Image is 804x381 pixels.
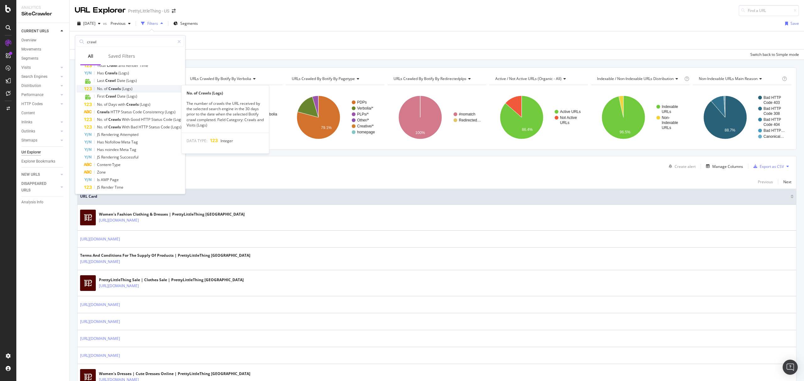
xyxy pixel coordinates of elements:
[662,126,671,130] text: URLs
[21,5,64,10] div: Analytics
[763,106,781,111] text: Bad HTTP
[122,124,131,130] span: With
[99,212,245,217] div: Women's Fashion Clothing & Dresses | PrettyLittleThing [GEOGRAPHIC_DATA]
[121,109,133,115] span: Status
[143,109,165,115] span: Consistency
[107,63,118,68] span: Crawl
[108,124,122,130] span: Crawls
[97,94,106,99] span: First
[220,138,233,143] span: Integer
[21,73,59,80] a: Search Engines
[80,194,789,199] span: URL Card
[286,90,384,145] div: A chart.
[662,110,671,114] text: URLs
[21,92,43,98] div: Performance
[118,70,129,76] span: (Logs)
[739,5,799,16] input: Find a URL
[21,28,59,35] a: CURRENT URLS
[560,121,569,125] text: URLs
[80,275,96,291] img: main image
[173,117,184,122] span: (Logs)
[108,117,122,122] span: Crawls
[149,124,161,130] span: Status
[99,283,139,289] a: [URL][DOMAIN_NAME]
[165,109,176,115] span: (Logs)
[97,117,104,122] span: No.
[21,55,65,62] a: Segments
[99,277,244,283] div: PrettyLittleThing Sale | Clothes Sale | PrettyLittleThing [GEOGRAPHIC_DATA]
[763,128,785,133] text: Bad HTTP…
[126,78,137,83] span: (Logs)
[120,154,139,160] span: Successful
[620,130,630,134] text: 96.5%
[783,178,791,185] button: Next
[80,319,120,325] a: [URL][DOMAIN_NAME]
[760,164,784,169] div: Export as CSV
[321,126,332,130] text: 79.1%
[163,117,173,122] span: Code
[21,180,59,194] a: DISAPPEARED URLS
[151,117,163,122] span: Status
[21,64,31,71] div: Visits
[180,21,198,26] span: Segments
[21,101,59,107] a: HTTP Codes
[21,199,43,206] div: Analysis Info
[21,119,59,126] a: Inlinks
[21,110,35,116] div: Content
[104,117,108,122] span: of
[21,110,65,116] a: Content
[121,139,131,145] span: Meta
[597,76,674,81] span: Indexable / Non-Indexable URLs distribution
[459,118,481,122] text: Redirected…
[758,178,773,185] button: Previous
[21,158,55,165] div: Explorer Bookmarks
[103,21,108,26] span: vs
[97,63,107,68] span: Total
[596,74,683,84] h4: Indexable / Non-Indexable URLs Distribution
[80,352,120,359] a: [URL][DOMAIN_NAME]
[104,102,108,107] span: of
[21,199,65,206] a: Analysis Info
[97,70,105,76] span: Has
[110,177,119,182] span: Page
[141,117,151,122] span: HTTP
[21,28,49,35] div: CURRENT URLS
[763,111,780,116] text: Code 308
[591,90,689,145] div: A chart.
[763,100,780,105] text: Code 403
[126,63,139,68] span: Render
[21,46,65,53] a: Movements
[21,128,59,135] a: Outlinks
[357,118,369,122] text: Other/*
[83,21,95,26] span: 2025 Aug. 9th
[189,74,277,84] h4: URLs Crawled By Botify By verbolia
[416,131,425,135] text: 100%
[99,217,139,223] a: [URL][DOMAIN_NAME]
[763,122,780,127] text: Code 404
[190,76,251,81] span: URLs Crawled By Botify By verbolia
[82,194,105,199] span: Show 10 more
[80,259,120,265] a: [URL][DOMAIN_NAME]
[459,112,475,116] text: #nomatch
[357,100,367,105] text: PDPs
[97,162,121,167] span: Content-Type
[131,124,139,130] span: Bad
[171,19,200,29] button: Segments
[21,149,65,156] a: Url Explorer
[106,94,117,99] span: Crawl
[97,139,105,145] span: Has
[21,119,32,126] div: Inlinks
[108,86,122,91] span: Crawls
[560,115,577,120] text: Not Active
[97,124,104,130] span: No.
[21,149,41,156] div: Url Explorer
[161,124,171,130] span: Code
[21,158,65,165] a: Explorer Bookmarks
[108,19,133,29] button: Previous
[120,132,139,137] span: Attempted
[693,90,790,145] svg: A chart.
[763,95,781,100] text: Bad HTTP
[128,8,169,14] div: PrettyLittleThing - US
[21,92,59,98] a: Performance
[118,102,126,107] span: with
